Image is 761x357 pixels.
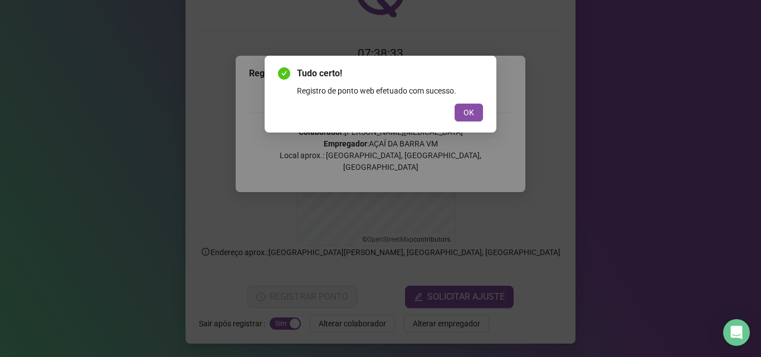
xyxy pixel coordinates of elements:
[455,104,483,121] button: OK
[723,319,750,346] div: Open Intercom Messenger
[297,85,483,97] div: Registro de ponto web efetuado com sucesso.
[297,67,483,80] span: Tudo certo!
[464,106,474,119] span: OK
[278,67,290,80] span: check-circle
